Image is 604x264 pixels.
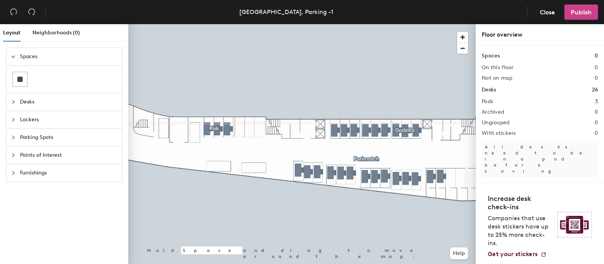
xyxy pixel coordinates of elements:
img: Sticker logo [557,212,592,238]
span: Spaces [20,48,117,65]
span: Desks [20,93,117,111]
span: Parking Spots [20,129,117,146]
div: Floor overview [482,30,598,39]
a: Get your stickers [488,250,547,258]
h1: Spaces [482,52,500,60]
span: Neighborhoods (0) [32,29,80,36]
button: Publish [564,5,598,20]
h2: 0 [595,130,598,136]
p: All desks need to be in a pod before saving [482,141,598,177]
h2: 0 [595,75,598,81]
span: collapsed [11,135,15,140]
span: Lockers [20,111,117,128]
span: Get your stickers [488,250,538,258]
button: Redo (⌘ + ⇧ + Z) [24,5,39,20]
span: expanded [11,54,15,59]
h1: Desks [482,86,496,94]
span: collapsed [11,117,15,122]
h2: 0 [595,65,598,71]
h1: 0 [595,52,598,60]
h2: 0 [595,109,598,115]
h2: On this floor [482,65,514,71]
button: Close [533,5,561,20]
button: Help [450,247,468,259]
span: Close [540,9,555,16]
h2: With stickers [482,130,516,136]
span: collapsed [11,153,15,157]
span: Layout [3,29,20,36]
button: Undo (⌘ + Z) [6,5,21,20]
h2: Archived [482,109,504,115]
h2: Ungrouped [482,120,510,126]
h2: Not on map [482,75,512,81]
p: Companies that use desk stickers have up to 25% more check-ins. [488,214,553,247]
h4: Increase desk check-ins [488,195,553,211]
h1: 26 [592,86,598,94]
span: Furnishings [20,164,117,182]
h2: 3 [595,99,598,105]
span: Points of Interest [20,147,117,164]
span: undo [10,8,17,15]
h2: Pods [482,99,493,105]
span: collapsed [11,171,15,175]
span: collapsed [11,100,15,104]
span: Publish [571,9,592,16]
h2: 0 [595,120,598,126]
div: [GEOGRAPHIC_DATA], Parking -1 [239,7,333,17]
